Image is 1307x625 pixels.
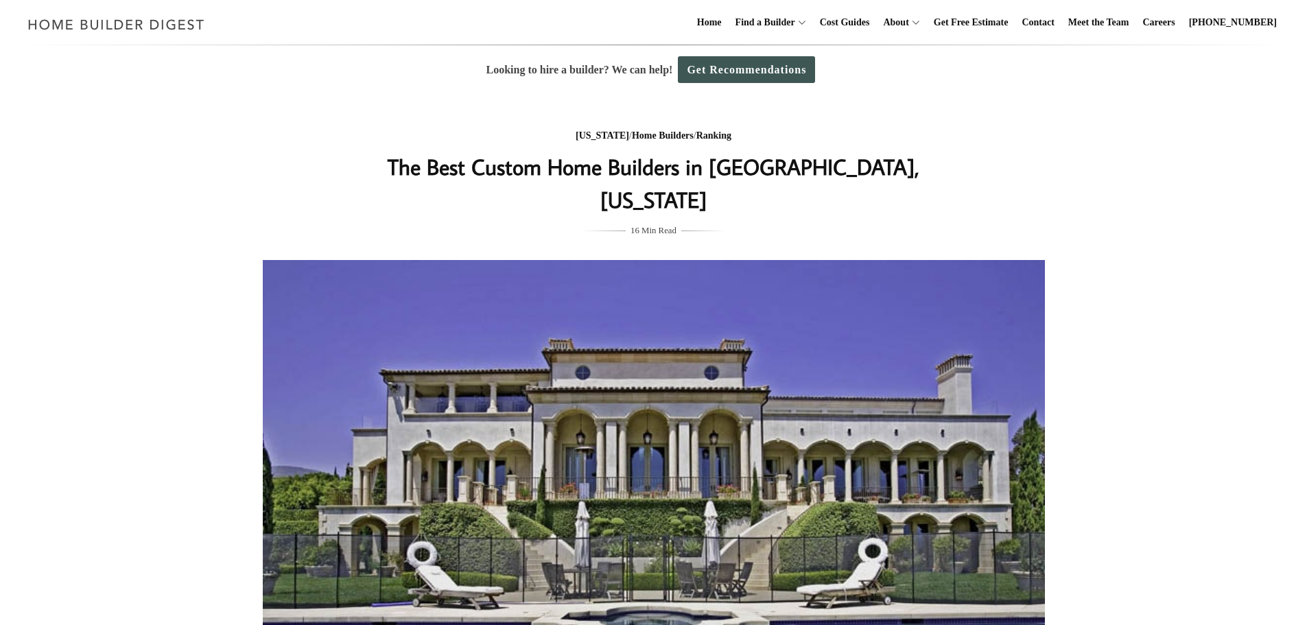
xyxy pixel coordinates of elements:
a: Home [692,1,727,45]
a: [PHONE_NUMBER] [1184,1,1282,45]
a: Careers [1138,1,1181,45]
img: Home Builder Digest [22,11,211,38]
h1: The Best Custom Home Builders in [GEOGRAPHIC_DATA], [US_STATE] [380,150,928,216]
div: / / [380,128,928,145]
span: 16 Min Read [631,223,676,238]
a: [US_STATE] [576,130,629,141]
a: Ranking [696,130,731,141]
a: About [878,1,908,45]
a: Contact [1016,1,1059,45]
a: Find a Builder [730,1,795,45]
a: Get Free Estimate [928,1,1014,45]
a: Get Recommendations [678,56,815,83]
a: Home Builders [632,130,694,141]
a: Meet the Team [1063,1,1135,45]
a: Cost Guides [814,1,875,45]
